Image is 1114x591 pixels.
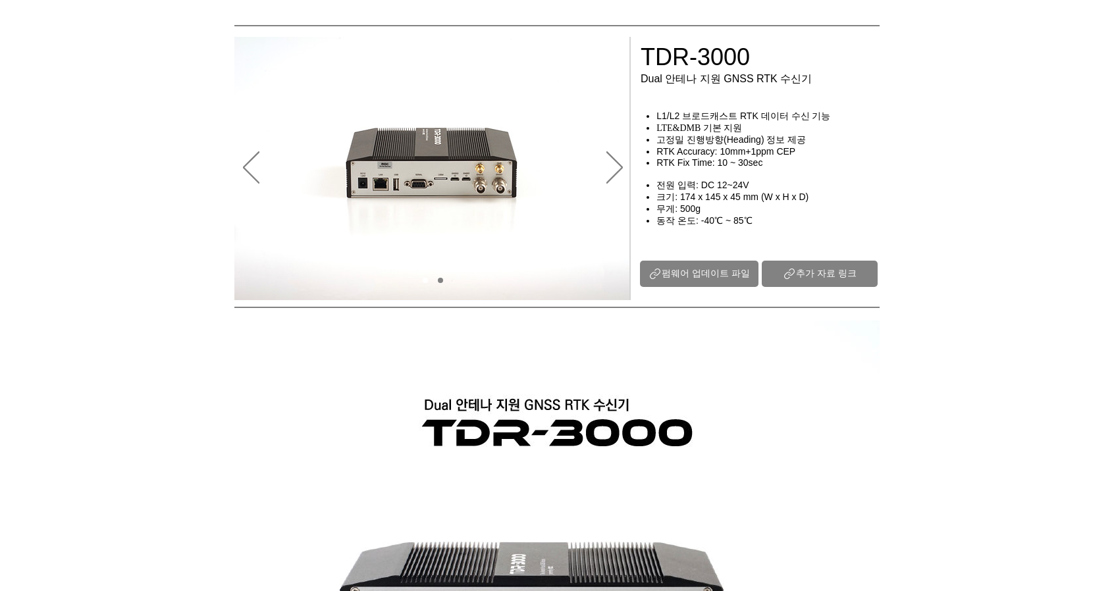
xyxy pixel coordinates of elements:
[243,151,259,186] button: 이전
[640,261,758,287] a: 펌웨어 업데이트 파일
[606,151,623,186] button: 다음
[234,37,631,300] div: 슬라이드쇼
[656,157,762,168] span: RTK Fix Time: 10 ~ 30sec
[234,37,629,300] img: TDR3000_back.jpeg
[656,203,701,214] span: 무게: 500g
[796,268,857,280] span: 추가 자료 링크
[656,146,795,157] span: RTK Accuracy: 10mm+1ppm CEP
[656,215,752,226] span: 동작 온도: -40℃ ~ 85℃
[963,534,1114,591] iframe: Wix Chat
[438,278,443,283] a: 02
[656,180,749,190] span: 전원 입력: DC 12~24V
[417,278,448,283] nav: 슬라이드
[656,192,809,202] span: 크기: 174 x 145 x 45 mm (W x H x D)
[656,134,806,145] span: 고정밀 진행방향(Heading) 정보 제공
[762,261,878,287] a: 추가 자료 링크
[662,268,750,280] span: 펌웨어 업데이트 파일
[423,278,428,283] a: 01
